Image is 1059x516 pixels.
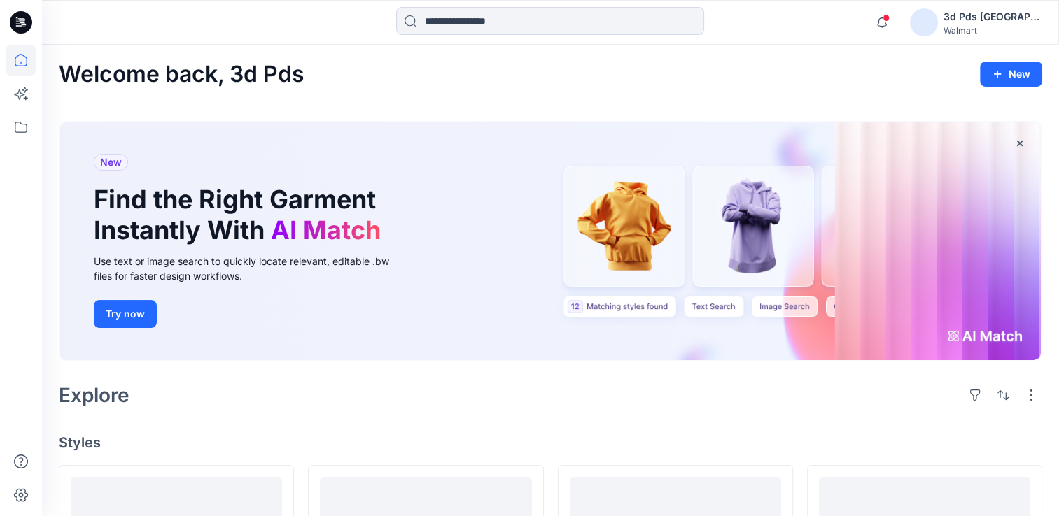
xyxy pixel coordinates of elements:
div: Walmart [944,25,1042,36]
span: New [100,154,122,171]
button: Try now [94,300,157,328]
div: Use text or image search to quickly locate relevant, editable .bw files for faster design workflows. [94,254,409,283]
button: New [980,62,1042,87]
span: AI Match [271,215,381,245]
h2: Explore [59,384,129,406]
img: avatar [910,8,938,36]
div: 3d Pds [GEOGRAPHIC_DATA] [944,8,1042,25]
h2: Welcome back, 3d Pds [59,62,304,87]
h4: Styles [59,434,1042,451]
h1: Find the Right Garment Instantly With [94,185,388,245]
